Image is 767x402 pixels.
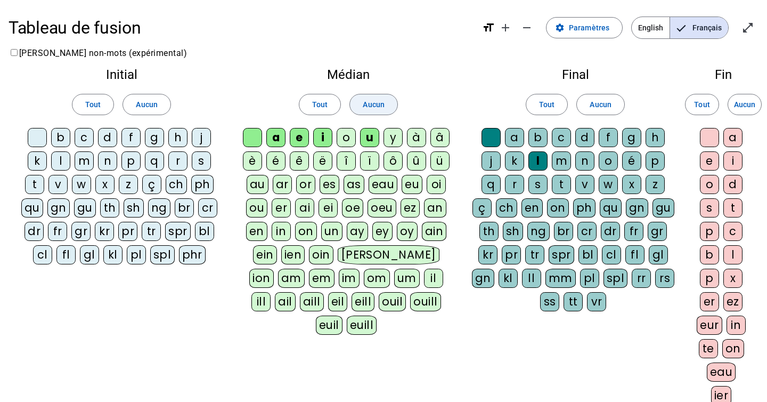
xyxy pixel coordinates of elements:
div: eu [402,175,422,194]
div: ï [360,151,379,171]
div: pl [127,245,146,264]
div: im [339,269,360,288]
div: gn [626,198,648,218]
div: ç [472,198,492,218]
h2: Médian [243,68,454,81]
div: rs [655,269,674,288]
div: gn [47,198,70,218]
div: i [313,128,332,147]
button: Tout [526,94,568,115]
div: ion [249,269,274,288]
div: d [98,128,117,147]
div: en [246,222,267,241]
div: br [175,198,194,218]
mat-icon: remove [520,21,533,34]
div: c [552,128,571,147]
div: l [528,151,548,171]
div: z [119,175,138,194]
div: e [290,128,309,147]
div: û [407,151,426,171]
div: f [599,128,618,147]
div: é [266,151,285,171]
div: l [723,245,742,264]
div: ei [319,198,338,218]
div: u [360,128,379,147]
span: Tout [539,98,554,111]
button: Paramètres [546,17,623,38]
div: bl [578,245,598,264]
div: um [394,269,420,288]
div: g [622,128,641,147]
span: English [632,17,670,38]
button: Aucun [349,94,397,115]
div: q [145,151,164,171]
div: o [337,128,356,147]
div: vr [587,292,606,311]
div: dr [25,222,44,241]
div: ai [295,198,314,218]
div: ay [347,222,368,241]
div: kl [103,245,123,264]
div: gn [472,269,494,288]
div: k [505,151,524,171]
div: y [383,128,403,147]
div: on [547,198,569,218]
div: th [100,198,119,218]
span: Tout [85,98,101,111]
mat-icon: settings [555,23,565,33]
button: Aucun [123,94,170,115]
div: ar [273,175,292,194]
div: eil [328,292,348,311]
div: à [407,128,426,147]
div: eau [369,175,398,194]
div: qu [21,198,43,218]
h2: Final [471,68,680,81]
div: fl [625,245,644,264]
mat-icon: format_size [482,21,495,34]
div: er [700,292,719,311]
div: t [552,175,571,194]
div: b [700,245,719,264]
div: dr [601,222,620,241]
div: ô [383,151,403,171]
div: th [479,222,499,241]
span: Tout [312,98,328,111]
div: j [192,128,211,147]
div: i [723,151,742,171]
div: t [25,175,44,194]
div: cr [577,222,597,241]
div: ouill [410,292,440,311]
div: j [482,151,501,171]
span: Aucun [734,98,755,111]
div: kr [95,222,114,241]
div: spl [603,269,628,288]
div: ss [540,292,559,311]
div: spr [549,245,574,264]
div: g [145,128,164,147]
div: x [723,269,742,288]
div: er [272,198,291,218]
div: ph [573,198,595,218]
div: ein [253,245,277,264]
div: an [424,198,446,218]
div: bl [195,222,214,241]
div: oin [309,245,333,264]
div: a [723,128,742,147]
div: ill [251,292,271,311]
div: pr [118,222,137,241]
div: ez [723,292,742,311]
div: eur [697,316,722,335]
div: tr [525,245,544,264]
div: ain [422,222,447,241]
div: cr [198,198,217,218]
span: Paramètres [569,21,609,34]
div: a [266,128,285,147]
div: eill [352,292,374,311]
div: spr [165,222,191,241]
div: p [700,269,719,288]
button: Diminuer la taille de la police [516,17,537,38]
div: euill [347,316,377,335]
mat-button-toggle-group: Language selection [631,17,729,39]
div: o [700,175,719,194]
div: p [646,151,665,171]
